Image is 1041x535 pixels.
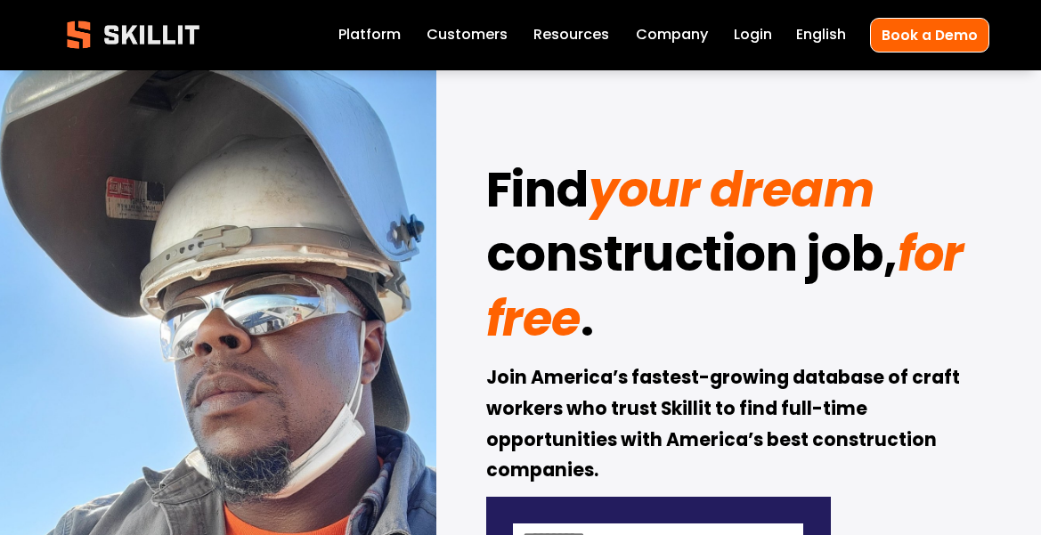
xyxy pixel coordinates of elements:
img: Skillit [52,8,214,61]
a: Company [636,23,708,48]
strong: Find [486,153,589,236]
a: Login [734,23,772,48]
strong: . [581,282,593,365]
a: Platform [338,23,401,48]
strong: construction job, [486,217,898,300]
em: your dream [589,156,874,223]
span: English [796,24,846,45]
span: Resources [533,24,609,45]
a: Customers [427,23,508,48]
div: language picker [796,23,846,48]
a: Book a Demo [870,18,989,53]
em: for free [486,220,974,353]
strong: Join America’s fastest-growing database of craft workers who trust Skillit to find full-time oppo... [486,363,964,487]
a: folder dropdown [533,23,609,48]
